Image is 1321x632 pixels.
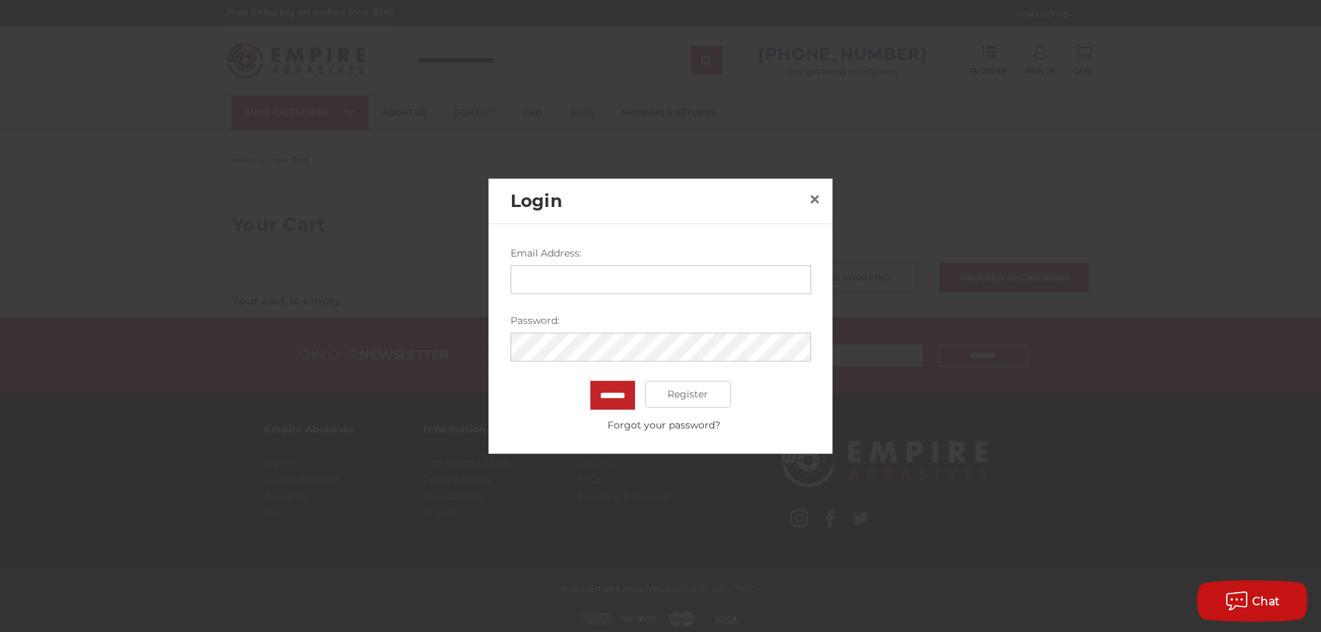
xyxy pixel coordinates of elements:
[511,313,811,327] label: Password:
[511,246,811,260] label: Email Address:
[645,380,731,408] a: Register
[1197,580,1307,622] button: Chat
[517,417,810,432] a: Forgot your password?
[804,188,826,210] a: Close
[808,186,821,213] span: ×
[511,188,804,214] h2: Login
[1252,595,1280,608] span: Chat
